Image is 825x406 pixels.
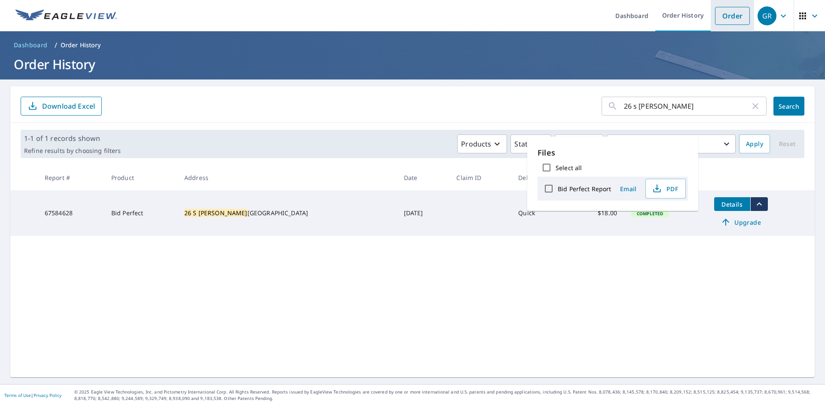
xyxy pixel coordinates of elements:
a: Privacy Policy [34,392,61,398]
div: GR [758,6,776,25]
button: detailsBtn-67584628 [714,197,750,211]
img: EV Logo [15,9,117,22]
p: Files [538,147,688,159]
button: Email [614,182,642,195]
input: Address, Report #, Claim ID, etc. [624,94,750,118]
th: Delivery [511,165,571,190]
td: 67584628 [38,190,104,236]
p: Status [514,139,535,149]
label: Bid Perfect Report [558,185,611,193]
th: Claim ID [449,165,511,190]
td: $18.00 [571,190,624,236]
button: Last year [607,134,736,153]
h1: Order History [10,55,815,73]
th: Address [177,165,397,190]
th: Product [104,165,177,190]
span: Apply [746,139,763,150]
td: Bid Perfect [104,190,177,236]
mark: 26 S [PERSON_NAME] [184,209,247,217]
button: Apply [739,134,770,153]
p: Products [461,139,491,149]
p: Refine results by choosing filters [24,147,121,155]
p: 1-1 of 1 records shown [24,133,121,143]
a: Order [715,7,750,25]
a: Upgrade [714,215,768,229]
span: PDF [651,183,678,194]
p: Download Excel [42,101,95,111]
button: Download Excel [21,97,102,116]
p: © 2025 Eagle View Technologies, Inc. and Pictometry International Corp. All Rights Reserved. Repo... [74,389,821,402]
button: PDF [645,179,686,198]
button: Orgs [555,134,603,153]
button: Products [457,134,507,153]
td: [DATE] [397,190,450,236]
span: Dashboard [14,41,48,49]
th: Report # [38,165,104,190]
button: Status [510,134,551,153]
span: Details [719,200,745,208]
a: Terms of Use [4,392,31,398]
div: [GEOGRAPHIC_DATA] [184,209,390,217]
button: Search [773,97,804,116]
a: Dashboard [10,38,51,52]
span: Email [618,185,639,193]
span: Completed [632,211,668,217]
label: Select all [556,164,582,172]
span: Search [780,102,797,110]
p: Order History [61,41,101,49]
button: filesDropdownBtn-67584628 [750,197,768,211]
td: Quick [511,190,571,236]
li: / [55,40,57,50]
th: Date [397,165,450,190]
span: Upgrade [719,217,763,227]
p: | [4,393,61,398]
nav: breadcrumb [10,38,815,52]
